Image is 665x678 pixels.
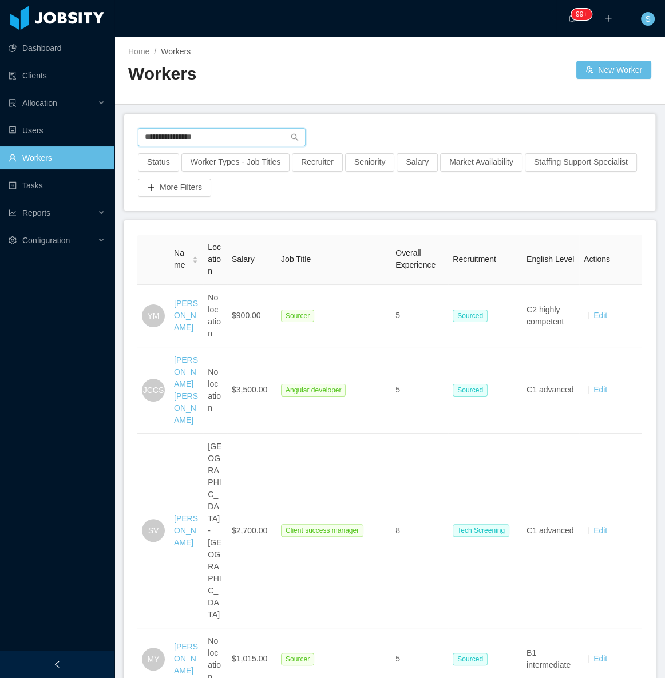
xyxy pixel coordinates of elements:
[203,434,227,628] td: [GEOGRAPHIC_DATA] - [GEOGRAPHIC_DATA]
[345,153,394,172] button: Seniority
[395,248,436,269] span: Overall Experience
[174,642,198,675] a: [PERSON_NAME]
[192,255,199,263] div: Sort
[154,47,156,56] span: /
[203,285,227,347] td: No location
[527,255,574,264] span: English Level
[593,526,607,535] a: Edit
[397,153,438,172] button: Salary
[453,654,492,663] a: Sourced
[181,153,290,172] button: Worker Types - Job Titles
[192,255,199,258] i: icon: caret-up
[174,299,198,332] a: [PERSON_NAME]
[192,259,199,263] i: icon: caret-down
[232,385,267,394] span: $3,500.00
[593,654,607,663] a: Edit
[576,61,651,79] button: icon: usergroup-addNew Worker
[584,255,610,264] span: Actions
[453,653,488,665] span: Sourced
[645,12,650,26] span: S
[128,47,149,56] a: Home
[453,384,488,397] span: Sourced
[453,524,509,537] span: Tech Screening
[138,153,179,172] button: Status
[203,347,227,434] td: No location
[453,311,492,320] a: Sourced
[232,526,267,535] span: $2,700.00
[604,14,612,22] i: icon: plus
[22,98,57,108] span: Allocation
[232,255,255,264] span: Salary
[453,310,488,322] span: Sourced
[174,247,187,271] span: Name
[9,209,17,217] i: icon: line-chart
[291,133,299,141] i: icon: search
[143,379,164,402] span: JCCS
[453,385,492,394] a: Sourced
[281,524,363,537] span: Client success manager
[22,236,70,245] span: Configuration
[281,310,314,322] span: Sourcer
[391,285,448,347] td: 5
[9,37,105,60] a: icon: pie-chartDashboard
[174,514,198,547] a: [PERSON_NAME]
[453,525,514,534] a: Tech Screening
[9,174,105,197] a: icon: profileTasks
[281,255,311,264] span: Job Title
[9,99,17,107] i: icon: solution
[453,255,496,264] span: Recruitment
[138,179,211,197] button: icon: plusMore Filters
[593,311,607,320] a: Edit
[148,304,160,327] span: YM
[128,62,390,86] h2: Workers
[593,385,607,394] a: Edit
[9,64,105,87] a: icon: auditClients
[391,347,448,434] td: 5
[440,153,522,172] button: Market Availability
[281,384,346,397] span: Angular developer
[391,434,448,628] td: 8
[525,153,637,172] button: Staffing Support Specialist
[9,119,105,142] a: icon: robotUsers
[232,311,261,320] span: $900.00
[522,434,579,628] td: C1 advanced
[161,47,191,56] span: Workers
[571,9,592,20] sup: 1207
[281,653,314,665] span: Sourcer
[148,519,159,542] span: SV
[174,355,198,425] a: [PERSON_NAME] [PERSON_NAME]
[568,14,576,22] i: icon: bell
[522,285,579,347] td: C2 highly competent
[292,153,343,172] button: Recruiter
[9,146,105,169] a: icon: userWorkers
[522,347,579,434] td: C1 advanced
[232,654,267,663] span: $1,015.00
[208,243,221,276] span: Location
[148,648,160,671] span: MY
[22,208,50,217] span: Reports
[9,236,17,244] i: icon: setting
